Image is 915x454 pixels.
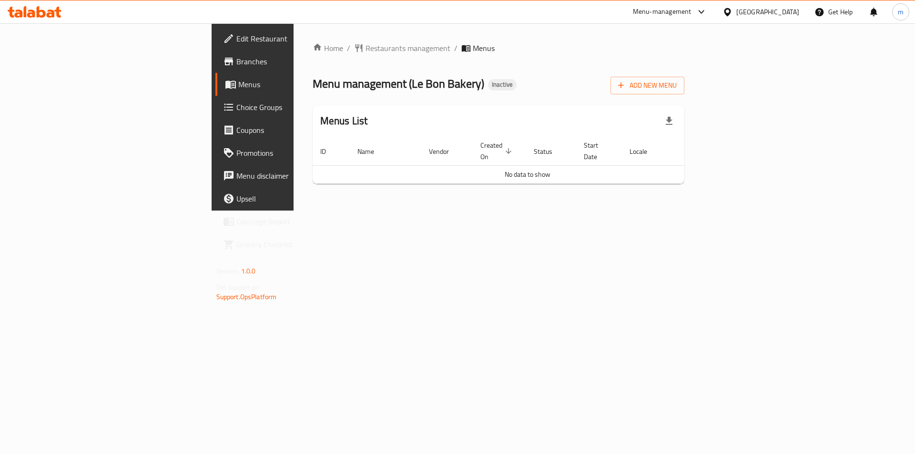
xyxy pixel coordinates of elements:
[633,6,691,18] div: Menu-management
[610,77,684,94] button: Add New Menu
[216,291,277,303] a: Support.OpsPlatform
[505,168,550,181] span: No data to show
[357,146,386,157] span: Name
[584,140,610,162] span: Start Date
[215,141,365,164] a: Promotions
[236,33,357,44] span: Edit Restaurant
[215,164,365,187] a: Menu disclaimer
[366,42,450,54] span: Restaurants management
[658,110,681,132] div: Export file
[215,210,365,233] a: Coverage Report
[473,42,495,54] span: Menus
[736,7,799,17] div: [GEOGRAPHIC_DATA]
[429,146,461,157] span: Vendor
[454,42,457,54] li: /
[236,216,357,227] span: Coverage Report
[215,187,365,210] a: Upsell
[236,193,357,204] span: Upsell
[320,114,368,128] h2: Menus List
[236,170,357,182] span: Menu disclaimer
[216,265,240,277] span: Version:
[236,239,357,250] span: Grocery Checklist
[236,101,357,113] span: Choice Groups
[236,147,357,159] span: Promotions
[534,146,565,157] span: Status
[313,73,484,94] span: Menu management ( Le Bon Bakery )
[241,265,256,277] span: 1.0.0
[215,96,365,119] a: Choice Groups
[630,146,660,157] span: Locale
[215,233,365,256] a: Grocery Checklist
[236,124,357,136] span: Coupons
[320,146,338,157] span: ID
[671,137,742,166] th: Actions
[215,50,365,73] a: Branches
[354,42,450,54] a: Restaurants management
[488,81,517,89] span: Inactive
[898,7,904,17] span: m
[618,80,677,91] span: Add New Menu
[238,79,357,90] span: Menus
[215,119,365,141] a: Coupons
[215,73,365,96] a: Menus
[215,27,365,50] a: Edit Restaurant
[488,79,517,91] div: Inactive
[313,137,742,184] table: enhanced table
[313,42,685,54] nav: breadcrumb
[480,140,515,162] span: Created On
[216,281,260,293] span: Get support on:
[236,56,357,67] span: Branches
